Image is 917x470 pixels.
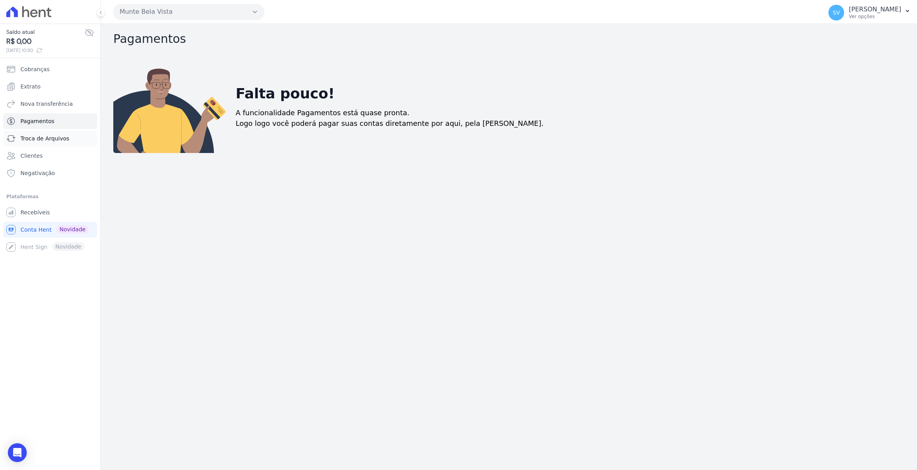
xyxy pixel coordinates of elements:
span: [DATE] 10:30 [6,47,85,54]
div: Open Intercom Messenger [8,443,27,462]
a: Pagamentos [3,113,97,129]
a: Troca de Arquivos [3,131,97,146]
span: Extrato [20,83,41,90]
span: Conta Hent [20,226,52,234]
p: Ver opções [849,13,901,20]
a: Negativação [3,165,97,181]
div: Plataformas [6,192,94,201]
p: A funcionalidade Pagamentos está quase pronta. [236,107,410,118]
a: Clientes [3,148,97,164]
p: Logo logo você poderá pagar suas contas diretamente por aqui, pela [PERSON_NAME]. [236,118,544,129]
span: Negativação [20,169,55,177]
a: Recebíveis [3,205,97,220]
p: [PERSON_NAME] [849,6,901,13]
button: Munte Bela Vista [113,4,264,20]
span: Cobranças [20,65,50,73]
a: Extrato [3,79,97,94]
nav: Sidebar [6,61,94,255]
span: Clientes [20,152,42,160]
a: Cobranças [3,61,97,77]
h2: Pagamentos [113,32,904,46]
span: R$ 0,00 [6,36,85,47]
span: Pagamentos [20,117,54,125]
span: Saldo atual [6,28,85,36]
h2: Falta pouco! [236,83,335,104]
span: Nova transferência [20,100,73,108]
span: Troca de Arquivos [20,135,69,142]
span: Novidade [56,225,89,234]
span: SV [833,10,840,15]
button: SV [PERSON_NAME] Ver opções [822,2,917,24]
a: Conta Hent Novidade [3,222,97,238]
a: Nova transferência [3,96,97,112]
span: Recebíveis [20,208,50,216]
